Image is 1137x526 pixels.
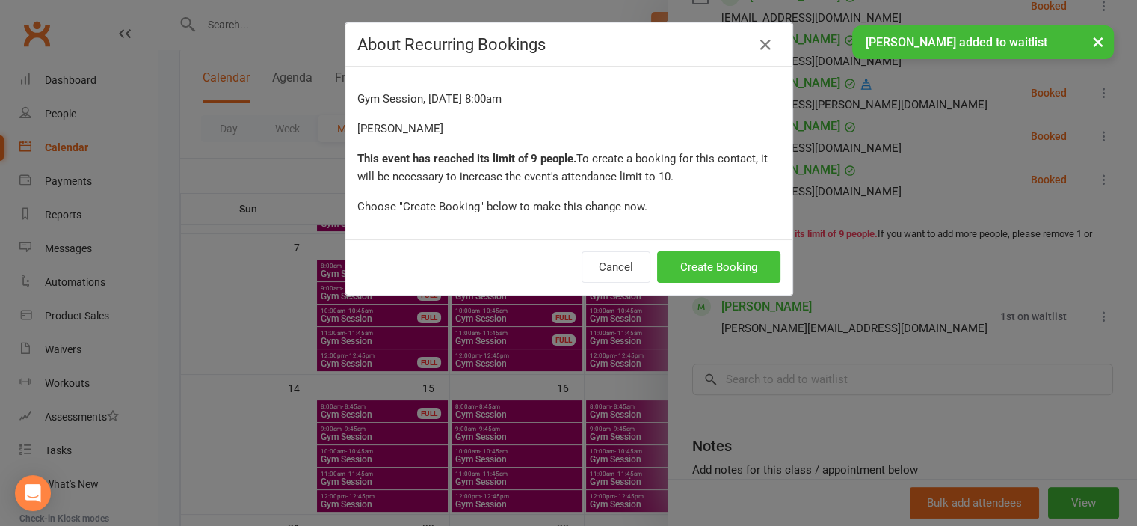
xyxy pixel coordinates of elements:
button: Close [754,33,777,57]
button: Cancel [582,251,650,283]
div: Open Intercom Messenger [15,475,51,511]
span: Choose "Create Booking" below to make this change now. [357,200,647,213]
span: Gym Session, [DATE] 8:00am [357,92,502,105]
strong: This event has reached its limit of 9 people. [357,152,576,165]
h4: About Recurring Bookings [357,35,780,54]
button: Create Booking [657,251,780,283]
span: To create a booking for this contact, it will be necessary to increase the event's attendance lim... [357,152,768,183]
span: [PERSON_NAME] [357,122,443,135]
